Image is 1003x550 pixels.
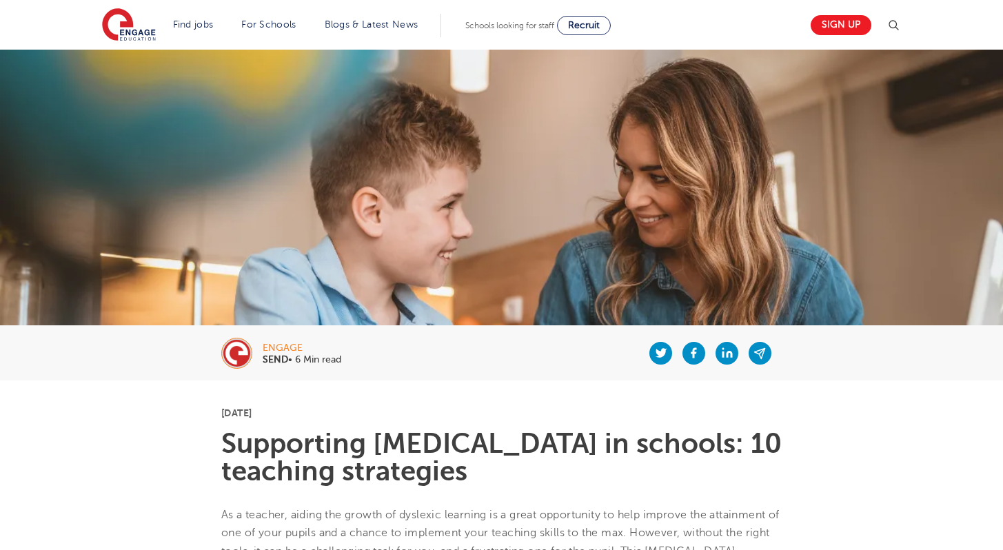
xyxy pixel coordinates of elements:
p: [DATE] [221,408,782,418]
div: engage [263,343,341,353]
img: Engage Education [102,8,156,43]
h1: Supporting [MEDICAL_DATA] in schools: 10 teaching strategies [221,430,782,485]
a: Find jobs [173,19,214,30]
a: Blogs & Latest News [325,19,418,30]
p: • 6 Min read [263,355,341,365]
a: For Schools [241,19,296,30]
a: Sign up [811,15,871,35]
span: Recruit [568,20,600,30]
span: Schools looking for staff [465,21,554,30]
b: SEND [263,354,288,365]
a: Recruit [557,16,611,35]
